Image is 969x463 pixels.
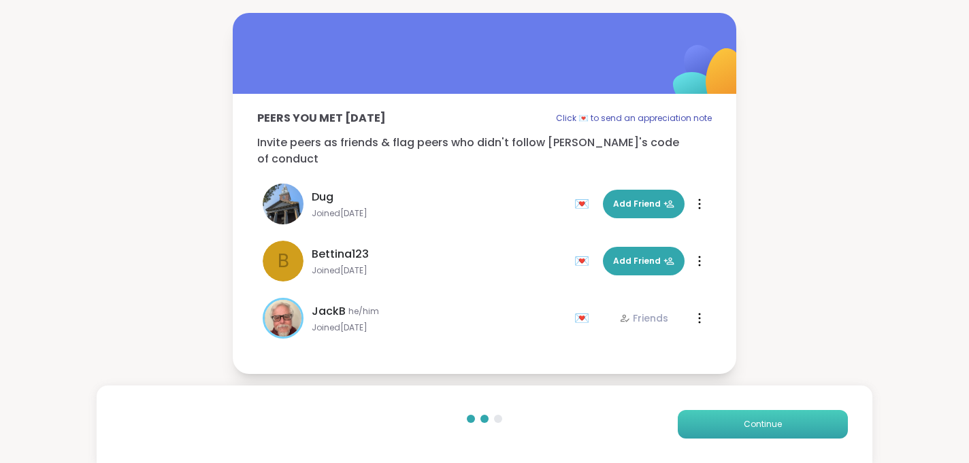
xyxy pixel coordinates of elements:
[574,250,595,272] div: 💌
[312,303,346,320] span: JackB
[263,184,303,224] img: Dug
[257,110,386,126] p: Peers you met [DATE]
[574,307,595,329] div: 💌
[348,306,379,317] span: he/him
[574,193,595,215] div: 💌
[613,255,674,267] span: Add Friend
[312,246,369,262] span: Bettina123
[257,135,712,167] p: Invite peers as friends & flag peers who didn't follow [PERSON_NAME]'s code of conduct
[613,198,674,210] span: Add Friend
[312,208,566,219] span: Joined [DATE]
[312,322,566,333] span: Joined [DATE]
[678,410,848,439] button: Continue
[312,265,566,276] span: Joined [DATE]
[603,247,685,275] button: Add Friend
[641,10,776,145] img: ShareWell Logomark
[603,190,685,218] button: Add Friend
[265,300,301,337] img: JackB
[312,189,333,205] span: Dug
[619,311,668,325] div: Friends
[744,418,782,430] span: Continue
[556,110,712,126] p: Click 💌 to send an appreciation note
[278,247,289,275] span: B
